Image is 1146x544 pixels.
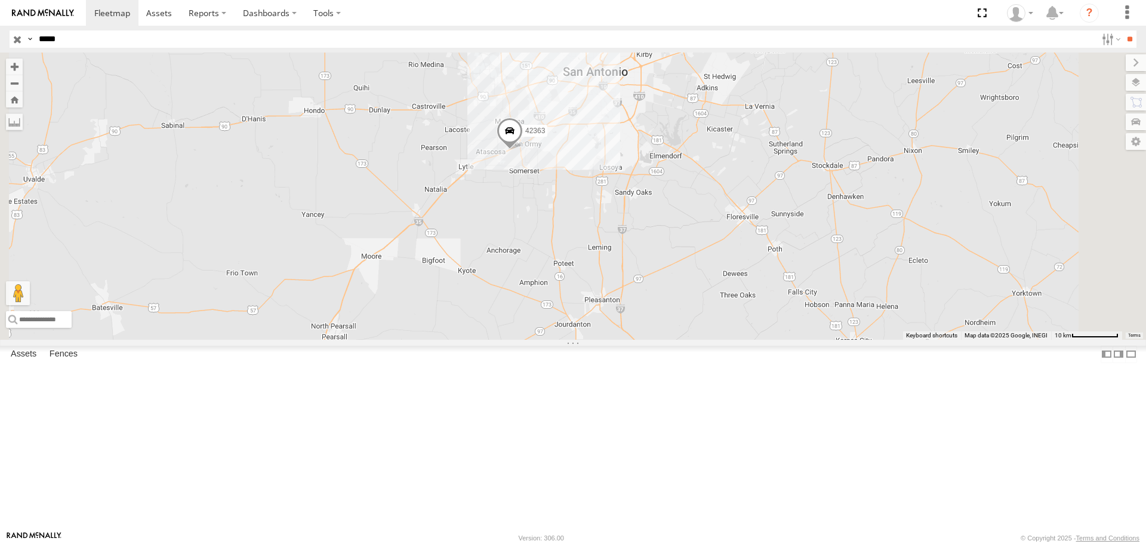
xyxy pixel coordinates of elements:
img: rand-logo.svg [12,9,74,17]
div: Version: 306.00 [519,534,564,542]
button: Zoom in [6,59,23,75]
span: 42363 [525,127,545,135]
label: Assets [5,346,42,363]
a: Visit our Website [7,532,61,544]
button: Keyboard shortcuts [906,331,957,340]
a: Terms (opens in new tab) [1128,333,1141,337]
label: Search Query [25,30,35,48]
button: Zoom Home [6,91,23,107]
label: Search Filter Options [1097,30,1123,48]
label: Fences [44,346,84,363]
label: Map Settings [1126,133,1146,150]
a: Terms and Conditions [1076,534,1139,542]
label: Hide Summary Table [1125,346,1137,363]
span: 10 km [1055,332,1071,339]
label: Measure [6,113,23,130]
button: Zoom out [6,75,23,91]
div: Caseta Laredo TX [1003,4,1037,22]
label: Dock Summary Table to the Left [1101,346,1113,363]
button: Drag Pegman onto the map to open Street View [6,281,30,305]
button: Map Scale: 10 km per 75 pixels [1051,331,1122,340]
i: ? [1080,4,1099,23]
span: Map data ©2025 Google, INEGI [965,332,1048,339]
label: Dock Summary Table to the Right [1113,346,1125,363]
div: © Copyright 2025 - [1021,534,1139,542]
